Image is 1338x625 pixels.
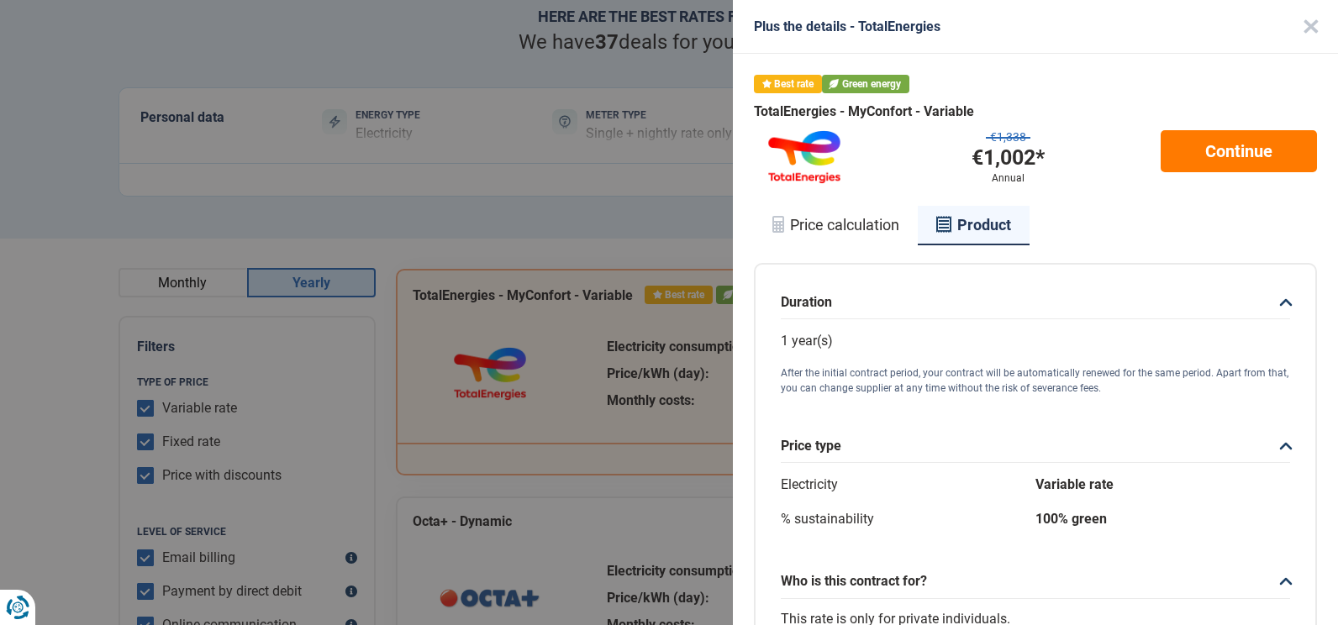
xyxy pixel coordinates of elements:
[822,75,909,93] div: Green energy
[754,103,1317,119] div: TotalEnergies - MyConfort - Variable
[781,333,833,349] font: 1 year(s)
[754,75,822,93] div: Best rate
[754,18,940,34] h2: Plus the details - TotalEnergies
[992,172,1025,184] div: Annual
[781,294,832,310] font: Duration
[781,573,927,589] font: Who is this contract for?
[1035,473,1290,497] span: Variable rate
[781,286,1290,319] button: Duration
[754,206,918,244] button: Price calculation
[754,130,855,184] img: TotalEnergies
[781,365,1290,396] div: After the initial contract period, your contract will be automatically renewed for the same perio...
[1161,130,1317,172] a: Continue
[781,507,1035,532] span: % sustainability
[986,130,1030,144] div: €1,338
[781,565,1290,599] button: Who is this contract for?
[918,206,1030,246] button: Product
[781,473,1035,497] span: Electricity
[781,438,841,454] font: Price type
[1035,507,1290,532] span: 100% green
[972,144,1045,172] div: €1,002*
[781,429,1290,463] button: Price type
